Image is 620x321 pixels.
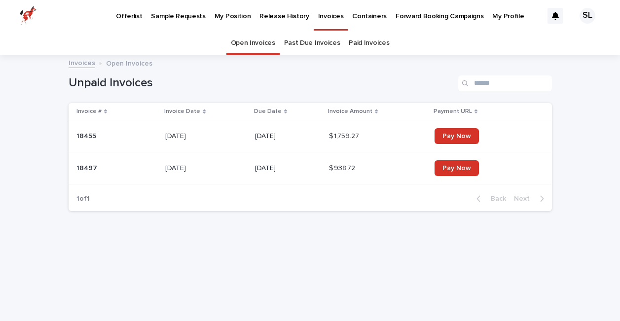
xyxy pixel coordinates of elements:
p: [DATE] [165,164,247,173]
a: Pay Now [435,160,479,176]
a: Pay Now [435,128,479,144]
a: Paid Invoices [349,32,389,55]
p: [DATE] [255,164,321,173]
p: $ 1,759.27 [329,130,361,141]
button: Next [510,194,552,203]
p: [DATE] [255,132,321,141]
input: Search [458,75,552,91]
p: 18497 [76,162,99,173]
p: Due Date [254,106,282,117]
p: 18455 [76,130,98,141]
span: Pay Now [442,133,471,140]
a: Past Due Invoices [284,32,340,55]
p: Payment URL [434,106,472,117]
div: SL [580,8,595,24]
tr: 1845518455 [DATE][DATE]$ 1,759.27$ 1,759.27 Pay Now [69,120,552,152]
p: Invoice Amount [328,106,372,117]
span: Back [485,195,506,202]
h1: Unpaid Invoices [69,76,454,90]
span: Pay Now [442,165,471,172]
a: Open Invoices [231,32,275,55]
p: Invoice Date [164,106,200,117]
span: Next [514,195,536,202]
p: Invoice # [76,106,102,117]
p: [DATE] [165,132,247,141]
p: Open Invoices [106,57,152,68]
tr: 1849718497 [DATE][DATE]$ 938.72$ 938.72 Pay Now [69,152,552,184]
p: 1 of 1 [69,187,98,211]
p: $ 938.72 [329,162,357,173]
button: Back [469,194,510,203]
a: Invoices [69,57,95,68]
img: zttTXibQQrCfv9chImQE [20,6,36,26]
